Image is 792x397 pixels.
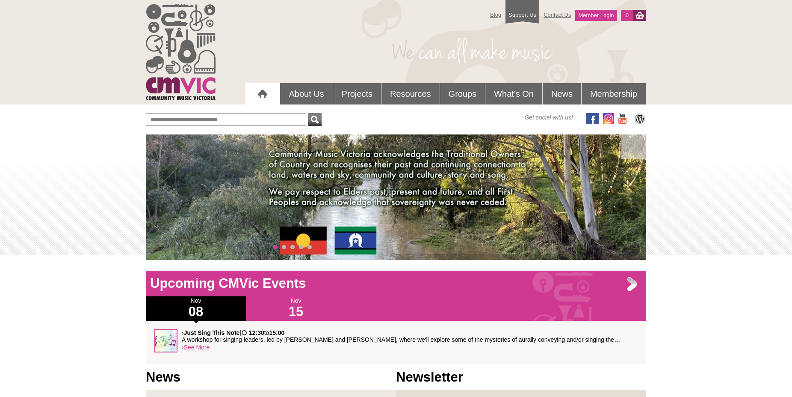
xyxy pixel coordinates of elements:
[184,344,210,351] a: See More
[524,113,573,122] span: Get social with us!
[539,7,575,22] a: Contact Us
[440,83,485,104] a: Groups
[603,113,614,124] img: icon-instagram.png
[249,329,264,336] strong: 12:30
[333,83,381,104] a: Projects
[246,296,346,321] div: Nov
[146,296,246,321] div: Nov
[582,83,646,104] a: Membership
[146,305,246,319] h1: 08
[269,329,284,336] strong: 15:00
[633,113,646,124] img: CMVic Blog
[146,275,646,292] h1: Upcoming CMVic Events
[184,329,240,336] strong: Just Sing This Note
[154,329,177,352] img: Rainbow-notes.jpg
[154,329,638,356] div: ›
[146,369,396,386] h1: News
[182,329,638,343] p: › | to A workshop for singing leaders, led by [PERSON_NAME] and [PERSON_NAME], where we'll explor...
[280,83,332,104] a: About Us
[405,258,638,271] h2: ›
[621,10,633,21] a: 0
[543,83,581,104] a: News
[486,7,505,22] a: Blog
[246,305,346,319] h1: 15
[146,4,216,100] img: cmvic_logo.png
[396,369,646,386] h1: Newsletter
[485,83,542,104] a: What's On
[381,83,440,104] a: Resources
[575,10,617,21] a: Member Login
